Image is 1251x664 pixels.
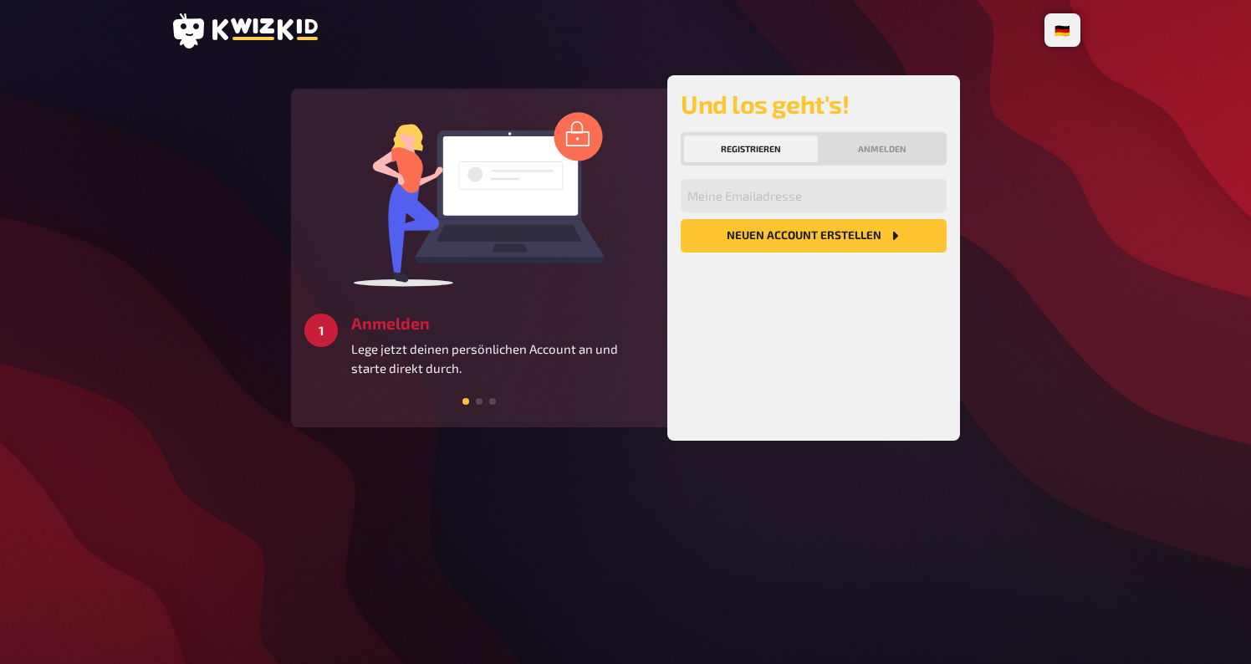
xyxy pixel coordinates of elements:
[681,89,947,119] h2: Und los geht's!
[1048,17,1077,43] li: 🇩🇪
[351,340,654,377] p: Lege jetzt deinen persönlichen Account an und starte direkt durch.
[681,219,947,253] button: Neuen Account Erstellen
[354,111,605,287] img: log in
[304,314,338,347] div: 1
[681,179,947,212] input: Meine Emailadresse
[684,135,818,162] button: Registrieren
[351,314,654,333] h3: Anmelden
[821,135,943,162] button: Anmelden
